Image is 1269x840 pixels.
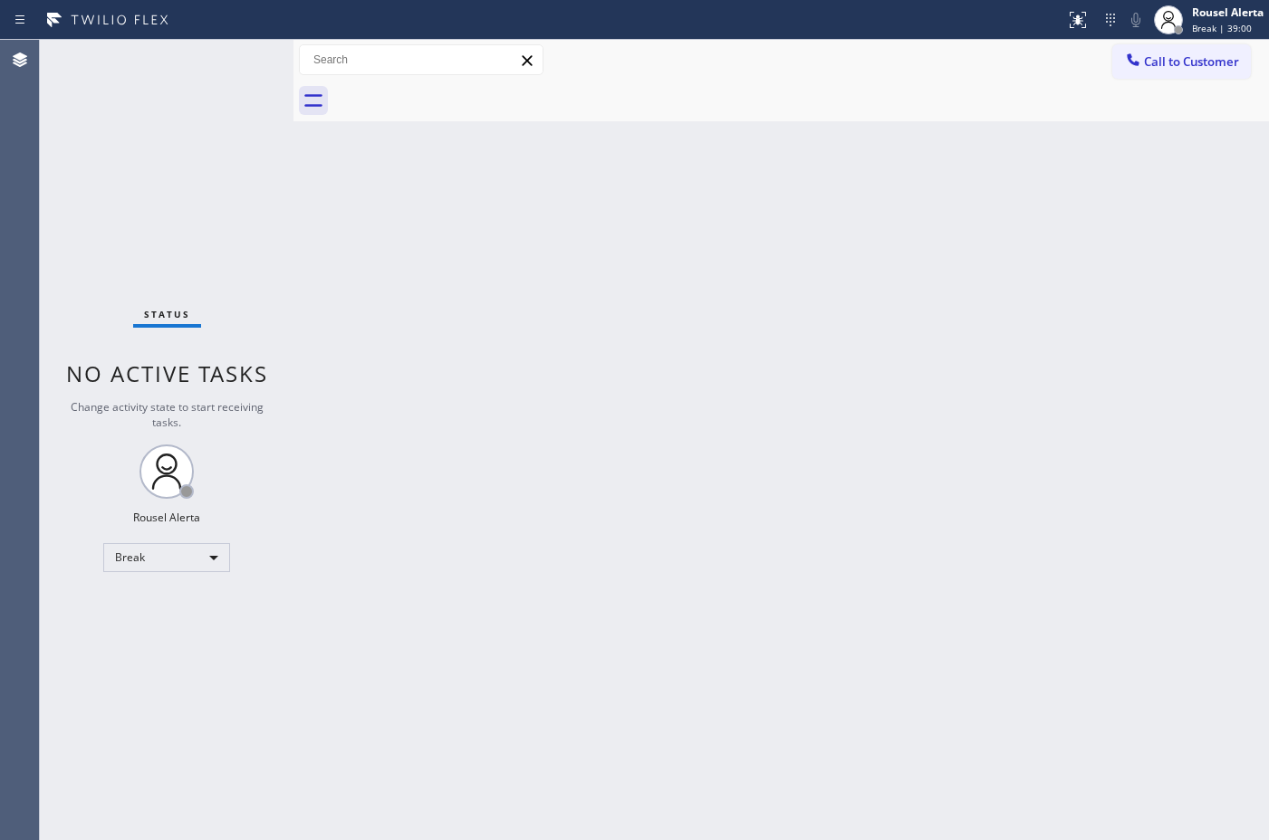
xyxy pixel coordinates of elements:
span: Break | 39:00 [1192,22,1252,34]
span: Change activity state to start receiving tasks. [71,399,264,430]
button: Call to Customer [1112,44,1251,79]
div: Rousel Alerta [1192,5,1264,20]
input: Search [300,45,543,74]
span: Status [144,308,190,320]
div: Break [103,543,230,572]
span: Call to Customer [1144,53,1239,70]
button: Mute [1123,7,1149,33]
span: No active tasks [66,358,268,388]
div: Rousel Alerta [133,510,200,525]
